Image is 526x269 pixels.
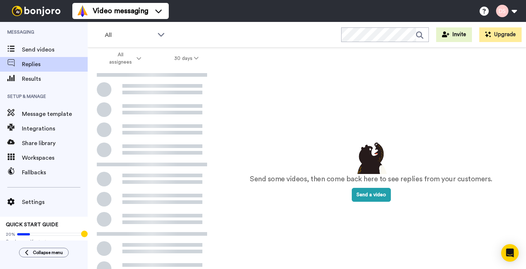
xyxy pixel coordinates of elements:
[352,188,391,202] button: Send a video
[22,139,88,148] span: Share library
[6,239,82,245] span: Send yourself a test
[22,198,88,207] span: Settings
[105,31,154,39] span: All
[77,5,88,17] img: vm-color.svg
[436,27,472,42] button: Invite
[93,6,148,16] span: Video messaging
[106,51,135,66] span: All assignees
[22,124,88,133] span: Integrations
[33,250,63,255] span: Collapse menu
[81,231,88,237] div: Tooltip anchor
[158,52,215,65] button: 30 days
[352,192,391,197] a: Send a video
[19,248,69,257] button: Collapse menu
[22,45,88,54] span: Send videos
[501,244,519,262] div: Open Intercom Messenger
[22,75,88,83] span: Results
[479,27,522,42] button: Upgrade
[250,174,492,185] p: Send some videos, then come back here to see replies from your customers.
[353,140,389,174] img: results-emptystates.png
[22,168,88,177] span: Fallbacks
[9,6,64,16] img: bj-logo-header-white.svg
[6,222,58,227] span: QUICK START GUIDE
[22,60,88,69] span: Replies
[22,154,88,162] span: Workspaces
[89,48,158,69] button: All assignees
[6,231,15,237] span: 20%
[22,110,88,118] span: Message template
